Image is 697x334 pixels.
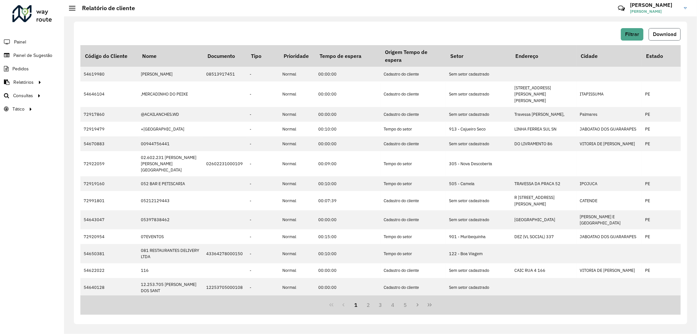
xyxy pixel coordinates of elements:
[80,151,138,177] td: 72922059
[511,81,576,107] td: [STREET_ADDRESS][PERSON_NAME][PERSON_NAME]
[80,278,138,297] td: 54640128
[380,229,446,244] td: Tempo do setor
[279,81,315,107] td: Normal
[279,210,315,229] td: Normal
[446,176,511,191] td: 505 - Camela
[13,79,34,86] span: Relatórios
[511,122,576,136] td: LINHA FERREA SUL SN
[138,244,203,263] td: 081 RESTAURANTES DELIVERY LTDA
[653,31,676,37] span: Download
[138,191,203,210] td: 05212129443
[446,278,511,297] td: Sem setor cadastrado
[649,28,681,41] button: Download
[138,122,203,136] td: +[GEOGRAPHIC_DATA]
[446,151,511,177] td: 305 - Nova Descoberta
[446,81,511,107] td: Sem setor cadastrado
[380,278,446,297] td: Cadastro do cliente
[511,136,576,151] td: DO LIVRAMENTO 86
[511,191,576,210] td: R [STREET_ADDRESS][PERSON_NAME]
[138,210,203,229] td: 05397838462
[362,299,374,311] button: 2
[246,81,279,107] td: -
[511,45,576,67] th: Endereço
[576,191,642,210] td: CATENDE
[380,210,446,229] td: Cadastro do cliente
[246,67,279,81] td: -
[511,210,576,229] td: [GEOGRAPHIC_DATA]
[246,263,279,278] td: -
[246,229,279,244] td: -
[80,191,138,210] td: 72991801
[576,210,642,229] td: [PERSON_NAME] E [GEOGRAPHIC_DATA]
[630,9,679,14] span: [PERSON_NAME]
[80,122,138,136] td: 72919479
[80,136,138,151] td: 54670883
[380,81,446,107] td: Cadastro do cliente
[380,191,446,210] td: Cadastro do cliente
[80,210,138,229] td: 54643047
[315,136,380,151] td: 00:00:00
[203,151,246,177] td: 02602231000109
[203,244,246,263] td: 43364278000150
[446,210,511,229] td: Sem setor cadastrado
[138,176,203,191] td: 052 BAR E PETISCARIA
[380,263,446,278] td: Cadastro do cliente
[246,191,279,210] td: -
[13,52,52,59] span: Painel de Sugestão
[279,122,315,136] td: Normal
[446,191,511,210] td: Sem setor cadastrado
[13,92,33,99] span: Consultas
[279,151,315,177] td: Normal
[446,263,511,278] td: Sem setor cadastrado
[246,136,279,151] td: -
[446,107,511,122] td: Sem setor cadastrado
[511,176,576,191] td: TRAVESSA DA PRACA 52
[446,122,511,136] td: 913 - Cajueiro Seco
[138,107,203,122] td: @ACAILANCHES.WD
[315,263,380,278] td: 00:00:00
[576,107,642,122] td: Palmares
[315,278,380,297] td: 00:00:00
[576,176,642,191] td: IPOJUCA
[576,263,642,278] td: VITORIA DE [PERSON_NAME]
[279,278,315,297] td: Normal
[399,299,411,311] button: 5
[80,263,138,278] td: 54622022
[246,244,279,263] td: -
[246,176,279,191] td: -
[511,107,576,122] td: Travessa [PERSON_NAME],
[80,107,138,122] td: 72917860
[576,122,642,136] td: JABOATAO DOS GUARARAPES
[630,2,679,8] h3: [PERSON_NAME]
[387,299,399,311] button: 4
[380,151,446,177] td: Tempo do setor
[380,244,446,263] td: Tempo do setor
[246,210,279,229] td: -
[12,106,25,113] span: Tático
[246,107,279,122] td: -
[246,151,279,177] td: -
[374,299,387,311] button: 3
[279,45,315,67] th: Prioridade
[446,45,511,67] th: Setor
[138,45,203,67] th: Nome
[315,107,380,122] td: 00:00:00
[246,45,279,67] th: Tipo
[411,299,424,311] button: Next Page
[315,210,380,229] td: 00:00:00
[315,45,380,67] th: Tempo de espera
[75,5,135,12] h2: Relatório de cliente
[315,191,380,210] td: 00:07:39
[80,244,138,263] td: 54650381
[279,136,315,151] td: Normal
[279,107,315,122] td: Normal
[380,136,446,151] td: Cadastro do cliente
[138,229,203,244] td: 07EVENTOS
[576,229,642,244] td: JABOATAO DOS GUARARAPES
[279,67,315,81] td: Normal
[315,229,380,244] td: 00:15:00
[511,229,576,244] td: DEZ (VL SOCIAL) 337
[423,299,436,311] button: Last Page
[80,176,138,191] td: 72919160
[138,151,203,177] td: 02.602.231 [PERSON_NAME] [PERSON_NAME][GEOGRAPHIC_DATA]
